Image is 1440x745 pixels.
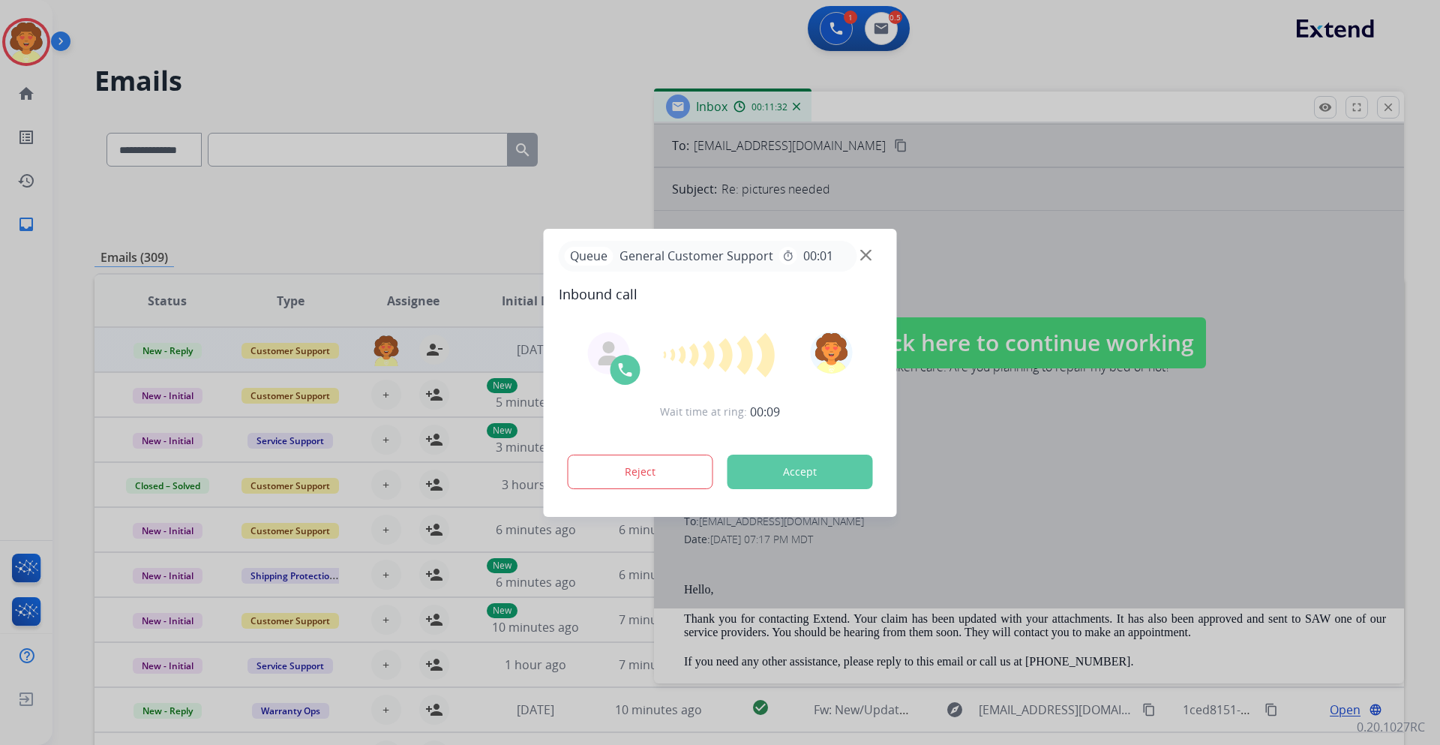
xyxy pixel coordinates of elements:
span: 00:09 [750,403,780,421]
img: avatar [810,332,852,374]
span: Inbound call [559,284,882,305]
p: 0.20.1027RC [1357,718,1425,736]
img: agent-avatar [597,341,621,365]
span: 00:01 [803,247,833,265]
img: call-icon [616,361,634,379]
span: General Customer Support [613,247,779,265]
p: Queue [565,247,613,266]
img: close-button [860,249,871,260]
span: Wait time at ring: [660,404,747,419]
mat-icon: timer [782,250,794,262]
button: Reject [568,455,713,489]
button: Accept [727,455,873,489]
